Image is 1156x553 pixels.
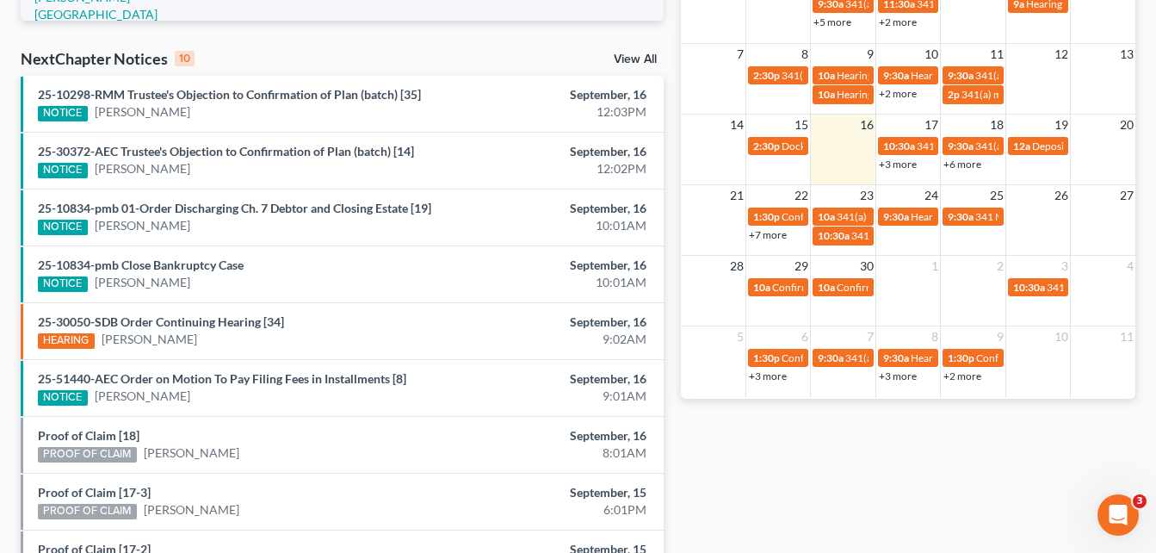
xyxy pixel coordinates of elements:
[38,276,88,292] div: NOTICE
[813,16,851,28] a: +5 more
[455,427,646,444] div: September, 16
[818,351,844,364] span: 9:30a
[95,103,190,121] a: [PERSON_NAME]
[21,48,195,69] div: NextChapter Notices
[782,69,948,82] span: 341(a) meeting for [PERSON_NAME]
[38,371,406,386] a: 25-51440-AEC Order on Motion To Pay Filing Fees in Installments [8]
[858,115,875,135] span: 16
[818,281,835,294] span: 10a
[38,504,137,519] div: PROOF OF CLAIM
[728,256,745,276] span: 28
[38,314,284,329] a: 25-30050-SDB Order Continuing Hearing [34]
[923,115,940,135] span: 17
[455,86,646,103] div: September, 16
[38,258,244,272] a: 25-10834-pmb Close Bankruptcy Case
[837,88,971,101] span: Hearing for [PERSON_NAME]
[455,274,646,291] div: 10:01AM
[455,200,646,217] div: September, 16
[975,210,1130,223] span: 341 Meeting for [PERSON_NAME]
[879,370,917,382] a: +3 more
[818,229,850,242] span: 10:30a
[455,160,646,177] div: 12:02PM
[948,351,974,364] span: 1:30p
[911,351,1128,364] span: Hearing for [PERSON_NAME] [PERSON_NAME]
[818,69,835,82] span: 10a
[753,210,780,223] span: 1:30p
[943,158,981,171] a: +6 more
[865,326,875,347] span: 7
[1118,44,1135,65] span: 13
[753,281,770,294] span: 10a
[38,447,137,463] div: PROOF OF CLAIM
[851,229,1017,242] span: 341(a) meeting for [PERSON_NAME]
[749,228,787,241] a: +7 more
[948,88,960,101] span: 2p
[38,390,88,406] div: NOTICE
[1118,326,1135,347] span: 11
[1097,494,1139,536] iframe: Intercom live chat
[948,69,974,82] span: 9:30a
[948,210,974,223] span: 9:30a
[995,326,1005,347] span: 9
[38,106,88,121] div: NOTICE
[1133,494,1147,508] span: 3
[988,44,1005,65] span: 11
[948,140,974,152] span: 9:30a
[1118,115,1135,135] span: 20
[455,388,646,405] div: 9:01AM
[728,185,745,206] span: 21
[735,44,745,65] span: 7
[837,69,971,82] span: Hearing for [PERSON_NAME]
[753,69,780,82] span: 2:30p
[38,220,88,235] div: NOTICE
[455,314,646,331] div: September, 16
[38,333,95,349] div: HEARING
[455,370,646,388] div: September, 16
[879,158,917,171] a: +3 more
[879,87,917,100] a: +2 more
[818,210,835,223] span: 10a
[818,88,835,101] span: 10a
[753,351,780,364] span: 1:30p
[975,140,1141,152] span: 341(a) meeting for [PERSON_NAME]
[1013,281,1045,294] span: 10:30a
[749,370,787,382] a: +3 more
[975,69,1141,82] span: 341(a) meeting for [PERSON_NAME]
[1053,44,1070,65] span: 12
[144,501,239,519] a: [PERSON_NAME]
[865,44,875,65] span: 9
[95,388,190,405] a: [PERSON_NAME]
[800,44,810,65] span: 8
[930,256,940,276] span: 1
[837,281,1032,294] span: Confirmation hearing for [PERSON_NAME]
[455,217,646,234] div: 10:01AM
[455,103,646,121] div: 12:03PM
[614,53,657,65] a: View All
[879,16,917,28] a: +2 more
[38,87,421,102] a: 25-10298-RMM Trustee's Objection to Confirmation of Plan (batch) [35]
[38,163,88,178] div: NOTICE
[455,257,646,274] div: September, 16
[1053,115,1070,135] span: 19
[772,281,967,294] span: Confirmation hearing for [PERSON_NAME]
[1118,185,1135,206] span: 27
[923,185,940,206] span: 24
[845,351,1011,364] span: 341(a) meeting for [PERSON_NAME]
[38,201,431,215] a: 25-10834-pmb 01-Order Discharging Ch. 7 Debtor and Closing Estate [19]
[95,274,190,291] a: [PERSON_NAME]
[911,210,1045,223] span: Hearing for [PERSON_NAME]
[858,185,875,206] span: 23
[728,115,745,135] span: 14
[455,501,646,519] div: 6:01PM
[858,256,875,276] span: 30
[883,351,909,364] span: 9:30a
[455,484,646,501] div: September, 15
[38,485,151,500] a: Proof of Claim [17-3]
[1060,256,1070,276] span: 3
[1053,185,1070,206] span: 26
[917,140,1083,152] span: 341(a) meeting for [PERSON_NAME]
[782,351,977,364] span: Confirmation hearing for [PERSON_NAME]
[793,256,810,276] span: 29
[837,210,1003,223] span: 341(a) meeting for [PERSON_NAME]
[102,331,197,348] a: [PERSON_NAME]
